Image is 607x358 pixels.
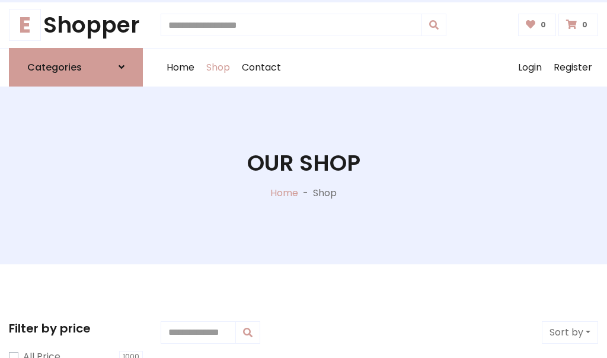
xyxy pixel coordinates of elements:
a: Home [161,49,200,87]
a: Categories [9,48,143,87]
button: Sort by [542,321,598,344]
h1: Shopper [9,12,143,39]
span: 0 [538,20,549,30]
h6: Categories [27,62,82,73]
h1: Our Shop [247,150,360,177]
a: 0 [518,14,557,36]
a: Shop [200,49,236,87]
p: - [298,186,313,200]
span: E [9,9,41,41]
p: Shop [313,186,337,200]
a: Register [548,49,598,87]
h5: Filter by price [9,321,143,335]
span: 0 [579,20,590,30]
a: Contact [236,49,287,87]
a: Home [270,186,298,200]
a: EShopper [9,12,143,39]
a: Login [512,49,548,87]
a: 0 [558,14,598,36]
